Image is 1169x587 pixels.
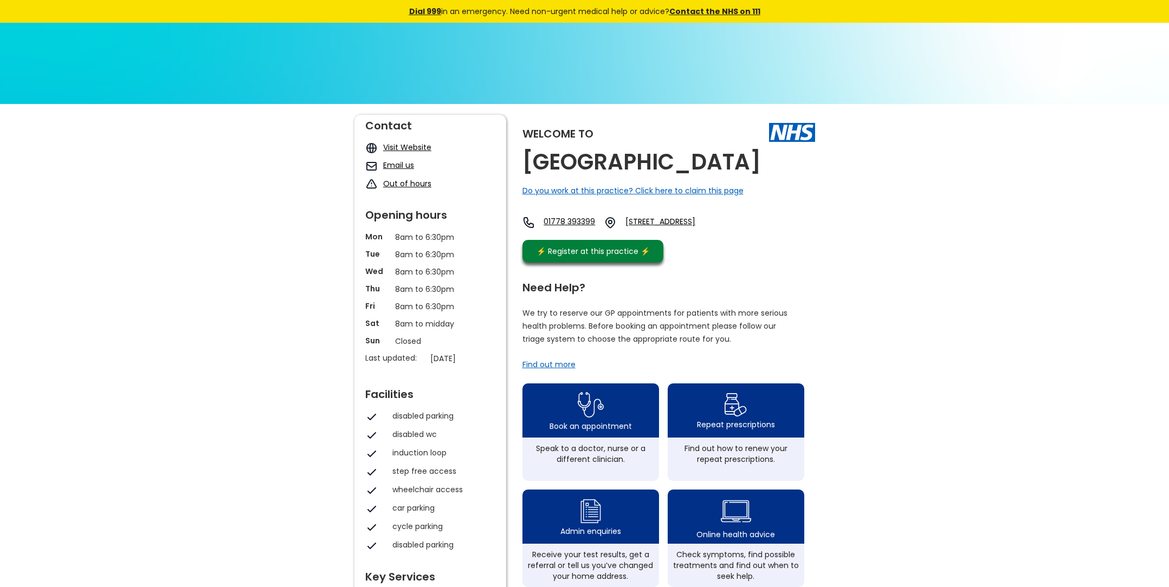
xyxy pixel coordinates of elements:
[365,335,390,346] p: Sun
[395,335,466,347] p: Closed
[365,283,390,294] p: Thu
[365,142,378,154] img: globe icon
[550,421,632,432] div: Book an appointment
[522,306,788,345] p: We try to reserve our GP appointments for patients with more serious health problems. Before book...
[335,5,834,17] div: in an emergency. Need non-urgent medical help or advice?
[365,318,390,329] p: Sat
[365,115,495,131] div: Contact
[395,283,466,295] p: 8am to 6:30pm
[522,490,659,587] a: admin enquiry iconAdmin enquiriesReceive your test results, get a referral or tell us you’ve chan...
[365,178,378,191] img: exclamation icon
[528,443,654,465] div: Speak to a doctor, nurse or a different clinician.
[392,410,490,421] div: disabled parking
[522,240,663,263] a: ⚡️ Register at this practice ⚡️
[625,216,728,229] a: [STREET_ADDRESS]
[365,566,495,582] div: Key Services
[392,539,490,550] div: disabled parking
[604,216,617,229] img: practice location icon
[383,142,431,153] a: Visit Website
[365,301,390,311] p: Fri
[522,277,804,293] div: Need Help?
[392,484,490,495] div: wheelchair access
[697,419,775,430] div: Repeat prescriptions
[395,318,466,330] p: 8am to midday
[395,266,466,278] p: 8am to 6:30pm
[673,549,799,582] div: Check symptoms, find possible treatments and find out when to seek help.
[365,353,425,363] p: Last updated:
[392,466,490,477] div: step free access
[531,245,656,257] div: ⚡️ Register at this practice ⚡️
[668,490,804,587] a: health advice iconOnline health adviceCheck symptoms, find possible treatments and find out when ...
[579,497,603,526] img: admin enquiry icon
[724,390,747,419] img: repeat prescription icon
[392,503,490,513] div: car parking
[522,128,593,139] div: Welcome to
[430,353,501,364] p: [DATE]
[409,6,441,17] a: Dial 999
[668,383,804,481] a: repeat prescription iconRepeat prescriptionsFind out how to renew your repeat prescriptions.
[395,231,466,243] p: 8am to 6:30pm
[395,301,466,312] p: 8am to 6:30pm
[522,216,535,229] img: telephone icon
[392,447,490,458] div: induction loop
[578,389,604,421] img: book appointment icon
[522,185,744,196] a: Do you work at this practice? Click here to claim this page
[383,178,431,189] a: Out of hours
[673,443,799,465] div: Find out how to renew your repeat prescriptions.
[522,383,659,481] a: book appointment icon Book an appointmentSpeak to a doctor, nurse or a different clinician.
[696,529,775,540] div: Online health advice
[365,160,378,172] img: mail icon
[365,266,390,277] p: Wed
[365,204,495,220] div: Opening hours
[522,150,761,174] h2: [GEOGRAPHIC_DATA]
[544,216,595,229] a: 01778 393399
[383,160,414,171] a: Email us
[522,359,576,370] a: Find out more
[392,429,490,440] div: disabled wc
[365,383,495,400] div: Facilities
[769,123,815,141] img: The NHS logo
[528,549,654,582] div: Receive your test results, get a referral or tell us you’ve changed your home address.
[365,249,390,259] p: Tue
[560,526,621,537] div: Admin enquiries
[392,521,490,532] div: cycle parking
[669,6,760,17] a: Contact the NHS on 111
[395,249,466,260] p: 8am to 6:30pm
[365,231,390,242] p: Mon
[721,493,751,529] img: health advice icon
